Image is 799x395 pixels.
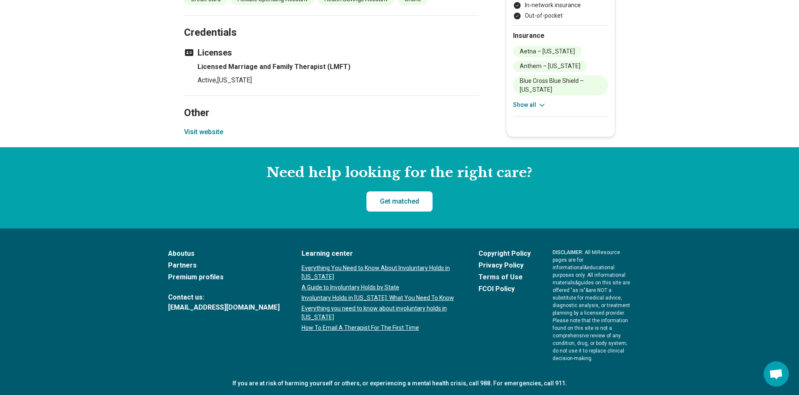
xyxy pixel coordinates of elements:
span: , [US_STATE] [216,76,252,84]
h3: Licenses [184,47,479,58]
a: Get matched [366,191,433,212]
a: [EMAIL_ADDRESS][DOMAIN_NAME] [168,302,280,313]
span: DISCLAIMER [553,249,582,255]
span: Contact us: [168,292,280,302]
div: Open chat [764,361,789,387]
a: FCOI Policy [478,284,531,294]
a: Terms of Use [478,272,531,282]
a: Partners [168,260,280,270]
h2: Other [184,86,479,120]
a: Copyright Policy [478,249,531,259]
li: Out-of-pocket [513,11,608,20]
li: Anthem – [US_STATE] [513,61,587,72]
li: Blue Cross Blue Shield – [US_STATE] [513,75,608,95]
h2: Need help looking for the right care? [7,164,792,182]
a: Involuntary Holds in [US_STATE]: What You Need To Know [302,294,457,302]
a: Aboutus [168,249,280,259]
p: Active [198,75,479,85]
li: Aetna – [US_STATE] [513,46,582,57]
a: Premium profiles [168,272,280,282]
h2: Insurance [513,31,608,41]
button: Visit website [184,127,223,137]
a: How To Email A Therapist For The First Time [302,323,457,332]
li: In-network insurance [513,1,608,10]
p: If you are at risk of harming yourself or others, or experiencing a mental health crisis, call 98... [168,379,631,388]
button: Show all [513,101,546,109]
a: Everything You Need to Know About Involuntary Holds in [US_STATE] [302,264,457,281]
h4: Licensed Marriage and Family Therapist (LMFT) [198,62,479,72]
h2: Credentials [184,5,479,40]
a: A Guide to Involuntary Holds by State [302,283,457,292]
a: Everything you need to know about involuntary holds in [US_STATE] [302,304,457,322]
a: Learning center [302,249,457,259]
a: Privacy Policy [478,260,531,270]
p: : All MiResource pages are for informational & educational purposes only. All informational mater... [553,249,631,362]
